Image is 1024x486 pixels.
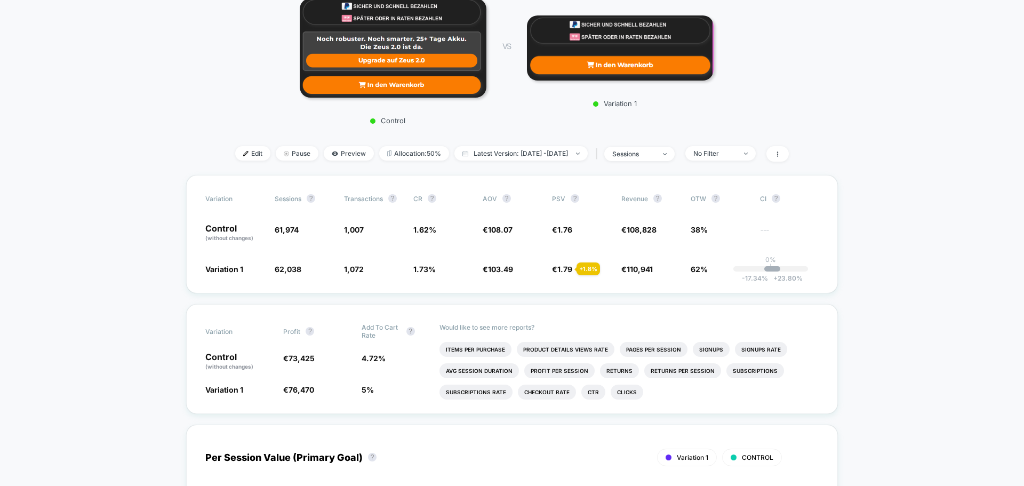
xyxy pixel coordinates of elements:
span: | [593,146,604,162]
li: Avg Session Duration [439,363,519,378]
span: Variation 1 [205,265,243,274]
span: € [283,385,314,394]
span: € [483,265,513,274]
p: 0% [765,256,776,264]
span: € [552,265,572,274]
span: Transactions [344,195,383,203]
li: Subscriptions [726,363,784,378]
li: Subscriptions Rate [439,385,513,400]
img: end [744,153,748,155]
span: 62,038 [275,265,301,274]
div: + 1.8 % [577,262,600,275]
img: end [576,153,580,155]
p: Would like to see more reports? [439,323,819,331]
button: ? [406,327,415,336]
li: Signups Rate [735,342,787,357]
button: ? [653,194,662,203]
span: Variation [205,323,264,339]
li: Returns [600,363,639,378]
div: No Filter [693,149,736,157]
span: 1,007 [344,225,364,234]
span: 103.49 [488,265,513,274]
span: € [283,354,315,363]
img: edit [243,151,249,156]
button: ? [502,194,511,203]
span: Profit [283,328,300,336]
span: 73,425 [289,354,315,363]
span: 1.79 [557,265,572,274]
span: 1.62 % [413,225,436,234]
span: 38% [691,225,708,234]
img: end [663,153,667,155]
span: CONTROL [742,453,773,461]
span: PSV [552,195,565,203]
img: Variation 1 main [527,15,714,80]
span: € [552,225,572,234]
div: sessions [612,150,655,158]
span: Latest Version: [DATE] - [DATE] [454,146,588,161]
span: 62% [691,265,708,274]
p: Variation 1 [522,99,708,108]
span: (without changes) [205,363,253,370]
span: 1.76 [557,225,572,234]
li: Product Details Views Rate [517,342,614,357]
span: € [621,265,653,274]
span: 1,072 [344,265,364,274]
span: CR [413,195,422,203]
span: + [773,274,778,282]
li: Pages Per Session [620,342,687,357]
span: 23.80 % [768,274,803,282]
span: --- [760,227,819,242]
p: | [770,264,772,272]
button: ? [368,453,377,461]
span: Pause [276,146,318,161]
span: Edit [235,146,270,161]
button: ? [711,194,720,203]
li: Signups [693,342,730,357]
span: 5 % [362,385,374,394]
li: Checkout Rate [518,385,576,400]
span: € [483,225,513,234]
span: OTW [691,194,749,203]
img: rebalance [387,150,391,156]
li: Items Per Purchase [439,342,511,357]
span: Allocation: 50% [379,146,449,161]
span: Add To Cart Rate [362,323,401,339]
img: end [284,151,289,156]
span: Preview [324,146,374,161]
button: ? [772,194,780,203]
button: ? [307,194,315,203]
li: Returns Per Session [644,363,721,378]
span: 1.73 % [413,265,436,274]
p: Control [205,224,264,242]
span: 108,828 [627,225,657,234]
span: -17.34 % [742,274,768,282]
span: Variation [205,194,264,203]
span: Sessions [275,195,301,203]
button: ? [571,194,579,203]
span: Variation 1 [677,453,708,461]
span: 61,974 [275,225,299,234]
li: Profit Per Session [524,363,595,378]
span: Variation 1 [205,385,243,394]
span: Revenue [621,195,648,203]
img: calendar [462,151,468,156]
p: Control [205,353,273,371]
span: CI [760,194,819,203]
span: (without changes) [205,235,253,241]
li: Ctr [581,385,605,400]
span: AOV [483,195,497,203]
span: 76,470 [289,385,314,394]
li: Clicks [611,385,643,400]
button: ? [428,194,436,203]
button: ? [388,194,397,203]
p: Control [294,116,481,125]
span: 4.72 % [362,354,386,363]
span: VS [502,42,511,51]
span: 108.07 [488,225,513,234]
span: € [621,225,657,234]
button: ? [306,327,314,336]
span: 110,941 [627,265,653,274]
